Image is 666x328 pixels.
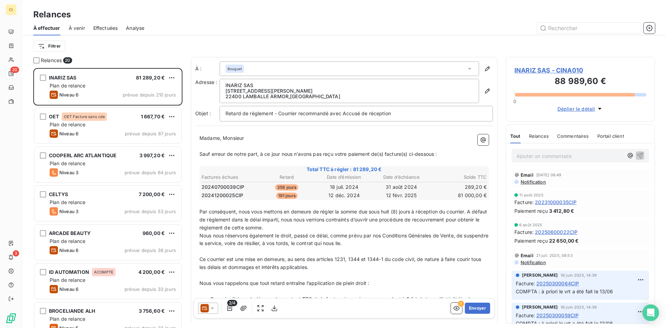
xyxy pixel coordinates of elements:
[516,280,535,287] span: Facture :
[59,286,78,292] span: Niveau 6
[557,133,589,139] span: Commentaires
[59,92,78,98] span: Niveau 6
[535,199,577,206] span: 20231000035CIP
[125,170,176,175] span: prévue depuis 64 jours
[276,193,298,199] span: 191 jours
[316,192,372,199] td: 12 déc. 2024
[139,191,165,197] span: 7 200,00 €
[41,57,62,64] span: Relances
[536,253,573,258] span: 21 juil. 2025, 08:53
[199,256,483,270] span: Ce courrier est une mise en demeure, au sens des articles 1231, 1344 et 1344-1 du code civil, de ...
[225,110,391,116] span: Retard de règlement - Courrier recommandé avec Accusé de réception
[555,105,606,113] button: Déplier le détail
[514,207,548,215] span: Paiement reçu
[522,272,558,278] span: [PERSON_NAME]
[49,152,117,158] span: COOPERL ARC ATLANTIQUE
[139,152,165,158] span: 3 997,20 €
[125,247,176,253] span: prévue depuis 38 jours
[50,121,85,127] span: Plan de relance
[125,209,176,214] span: prévue depuis 53 jours
[59,209,78,214] span: Niveau 3
[201,174,258,181] th: Factures échues
[6,313,17,324] img: Logo LeanPay
[557,105,595,112] span: Déplier le détail
[258,174,315,181] th: Retard
[6,4,17,15] div: CI
[373,192,430,199] td: 12 févr. 2025
[228,66,242,71] span: Bouguet
[199,296,478,310] span: - Des pénalités, calculées sur le montant TTC de la facture impayée, correspondant à 5 fois le ta...
[199,233,490,246] span: Nous nous réservons également le droit, passé ce délai, comme prévu par nos Conditions Générales ...
[549,237,579,244] span: 22 650,00 €
[199,151,437,157] span: Sauf erreur de notre part, à ce jour nous n’avons pas reçu votre paiement de(s) facture(s) ci-des...
[373,174,430,181] th: Date d’échéance
[200,166,488,173] span: Total TTC à régler : 81 289,20 €
[50,238,85,244] span: Plan de relance
[520,179,546,185] span: Notification
[50,277,85,283] span: Plan de relance
[138,269,165,275] span: 4 200,00 €
[143,230,165,236] span: 960,00 €
[33,68,182,328] div: grid
[195,79,217,85] span: Adresse :
[69,25,85,32] span: À venir
[33,41,65,52] button: Filtrer
[139,308,165,314] span: 3 756,60 €
[6,68,16,79] a: 20
[13,250,19,256] span: 3
[537,23,641,34] input: Rechercher
[561,305,597,309] span: 16 juin 2025, 14:39
[516,288,613,294] span: COMPTA : à priori le vrt a été fait le 13/06
[195,110,211,116] span: Objet :
[535,228,578,236] span: 20250600022CIP
[516,312,535,319] span: Facture :
[536,173,562,177] span: [DATE] 08:49
[514,66,646,75] span: INARIZ SAS - CINA010
[430,183,487,191] td: 289,20 €
[49,113,59,119] span: OET
[513,99,516,104] span: 0
[536,280,579,287] span: 20250300064CIP
[50,83,85,89] span: Plan de relance
[373,183,430,191] td: 31 août 2024
[123,92,176,98] span: prévue depuis 210 jours
[430,174,487,181] th: Solde TTC
[549,207,574,215] span: 3 412,80 €
[514,199,533,206] span: Facture :
[10,67,19,73] span: 20
[59,170,78,175] span: Niveau 3
[126,25,144,32] span: Analyse
[275,184,298,191] span: 356 jours
[49,75,77,81] span: INARIZ SAS
[49,308,95,314] span: BROCELIANDE ALH
[49,230,91,236] span: ARCADE BEAUTY
[94,270,113,274] span: ACOMPTE
[64,115,105,119] span: OET Facture sans cde
[63,57,72,64] span: 20
[514,75,646,89] h3: 88 989,60 €
[50,160,85,166] span: Plan de relance
[50,316,85,322] span: Plan de relance
[430,192,487,199] td: 81 000,00 €
[33,25,60,32] span: À effectuer
[225,88,473,94] p: [STREET_ADDRESS][PERSON_NAME]
[521,172,533,178] span: Email
[227,300,237,306] span: 2/4
[597,133,624,139] span: Portail client
[225,83,473,88] p: INARIZ SAS
[520,260,546,265] span: Notification
[199,280,369,286] span: Nous vous rappelons que tout retard entraîne l’application de plein droit :
[529,133,549,139] span: Relances
[519,223,543,227] span: 6 août 2025
[536,312,579,319] span: 20250300059CIP
[136,75,165,81] span: 81 289,20 €
[225,94,473,99] p: 22400 LAMBALLE ARMOR , [GEOGRAPHIC_DATA]
[195,65,220,72] label: À :
[59,131,78,136] span: Niveau 6
[202,184,244,191] span: 20240700039CIP
[316,183,372,191] td: 18 juil. 2024
[141,113,165,119] span: 1 667,70 €
[49,269,89,275] span: ID AUTOMATION
[521,253,533,258] span: Email
[514,237,548,244] span: Paiement reçu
